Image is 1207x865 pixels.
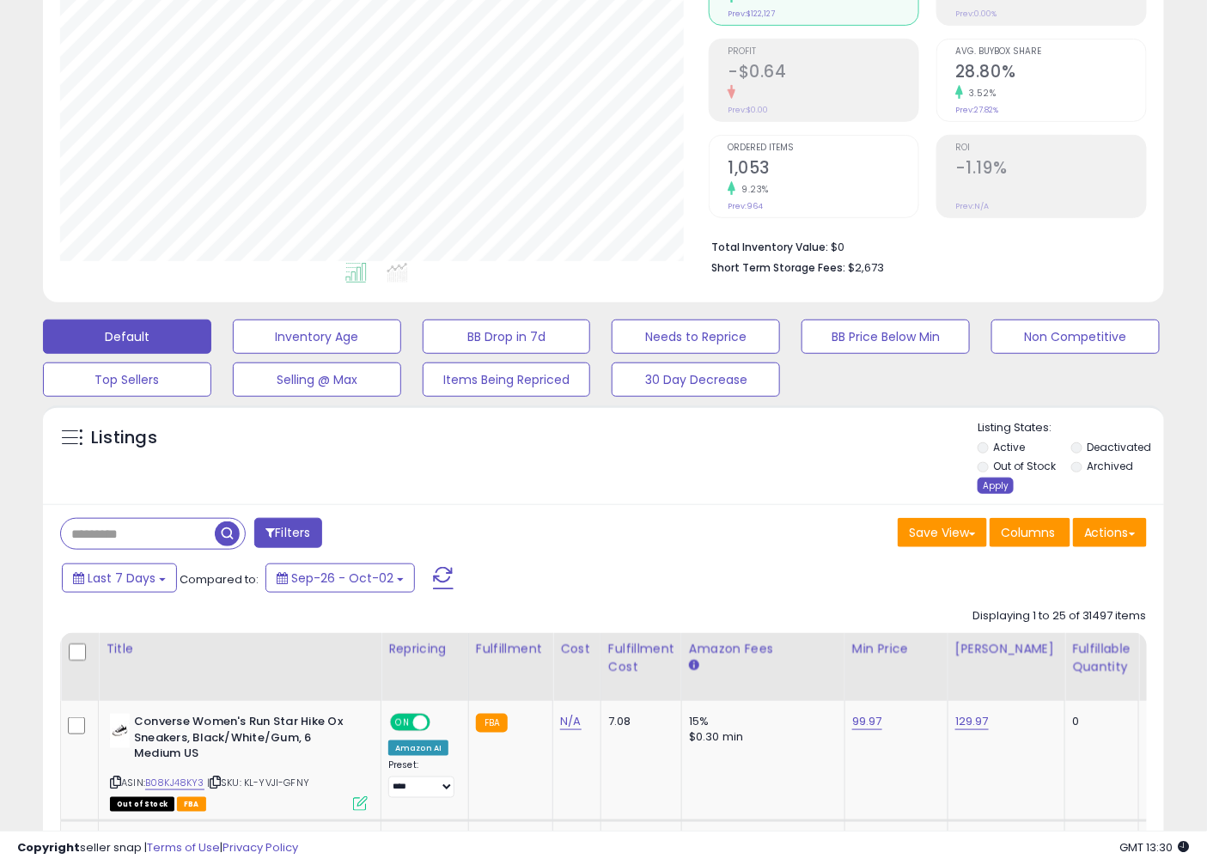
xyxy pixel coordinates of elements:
li: $0 [711,235,1134,256]
div: Min Price [852,640,941,658]
button: Filters [254,518,321,548]
span: 2025-10-10 13:30 GMT [1120,839,1190,856]
label: Out of Stock [994,459,1057,473]
button: 30 Day Decrease [612,362,780,397]
button: Default [43,320,211,354]
span: Columns [1001,524,1055,541]
a: 99.97 [852,713,882,730]
small: FBA [476,714,508,733]
span: All listings that are currently out of stock and unavailable for purchase on Amazon [110,797,174,812]
div: Amazon AI [388,740,448,756]
p: Listing States: [978,420,1164,436]
div: Displaying 1 to 25 of 31497 items [972,608,1147,624]
label: Active [994,440,1026,454]
div: ASIN: [110,714,368,809]
div: Cost [560,640,594,658]
span: Last 7 Days [88,570,155,587]
button: BB Price Below Min [802,320,970,354]
small: Prev: $0.00 [728,105,768,115]
label: Deactivated [1088,440,1152,454]
button: Actions [1073,518,1147,547]
span: $2,673 [848,259,884,276]
div: 7.08 [608,714,668,729]
div: Fulfillable Quantity [1072,640,1131,676]
span: ROI [955,143,1146,153]
small: Prev: $122,127 [728,9,775,19]
b: Short Term Storage Fees: [711,260,845,275]
span: Profit [728,47,918,57]
button: Last 7 Days [62,563,177,593]
span: FBA [177,797,206,812]
span: OFF [428,716,455,730]
a: Privacy Policy [223,839,298,856]
a: Terms of Use [147,839,220,856]
button: Items Being Repriced [423,362,591,397]
button: Top Sellers [43,362,211,397]
span: | SKU: KL-YVJI-GFNY [207,776,309,789]
h2: -1.19% [955,158,1146,181]
div: [PERSON_NAME] [955,640,1058,658]
button: Sep-26 - Oct-02 [265,563,415,593]
strong: Copyright [17,839,80,856]
span: Ordered Items [728,143,918,153]
div: 15% [689,714,832,729]
div: Apply [978,478,1014,494]
div: Fulfillment Cost [608,640,674,676]
small: Amazon Fees. [689,658,699,673]
div: seller snap | | [17,840,298,856]
div: Fulfillment [476,640,546,658]
button: Save View [898,518,987,547]
div: 0 [1072,714,1125,729]
span: Sep-26 - Oct-02 [291,570,393,587]
div: Amazon Fees [689,640,838,658]
small: 3.52% [963,87,997,100]
span: Compared to: [180,571,259,588]
button: Needs to Reprice [612,320,780,354]
button: Columns [990,518,1070,547]
img: 31+OviHAmiL._SL40_.jpg [110,714,130,748]
div: Repricing [388,640,461,658]
small: Prev: 0.00% [955,9,997,19]
h2: -$0.64 [728,62,918,85]
span: ON [392,716,413,730]
h5: Listings [91,426,157,450]
button: Non Competitive [991,320,1160,354]
small: Prev: N/A [955,201,989,211]
button: BB Drop in 7d [423,320,591,354]
a: B08KJ48KY3 [145,776,204,790]
small: Prev: 27.82% [955,105,998,115]
small: Prev: 964 [728,201,763,211]
h2: 1,053 [728,158,918,181]
label: Archived [1088,459,1134,473]
b: Total Inventory Value: [711,240,828,254]
div: Preset: [388,759,455,798]
b: Converse Women's Run Star Hike Ox Sneakers, Black/White/Gum, 6 Medium US [134,714,343,766]
h2: 28.80% [955,62,1146,85]
small: 9.23% [735,183,769,196]
button: Selling @ Max [233,362,401,397]
button: Inventory Age [233,320,401,354]
a: N/A [560,713,581,730]
a: 129.97 [955,713,989,730]
div: $0.30 min [689,729,832,745]
div: Title [106,640,374,658]
span: Avg. Buybox Share [955,47,1146,57]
